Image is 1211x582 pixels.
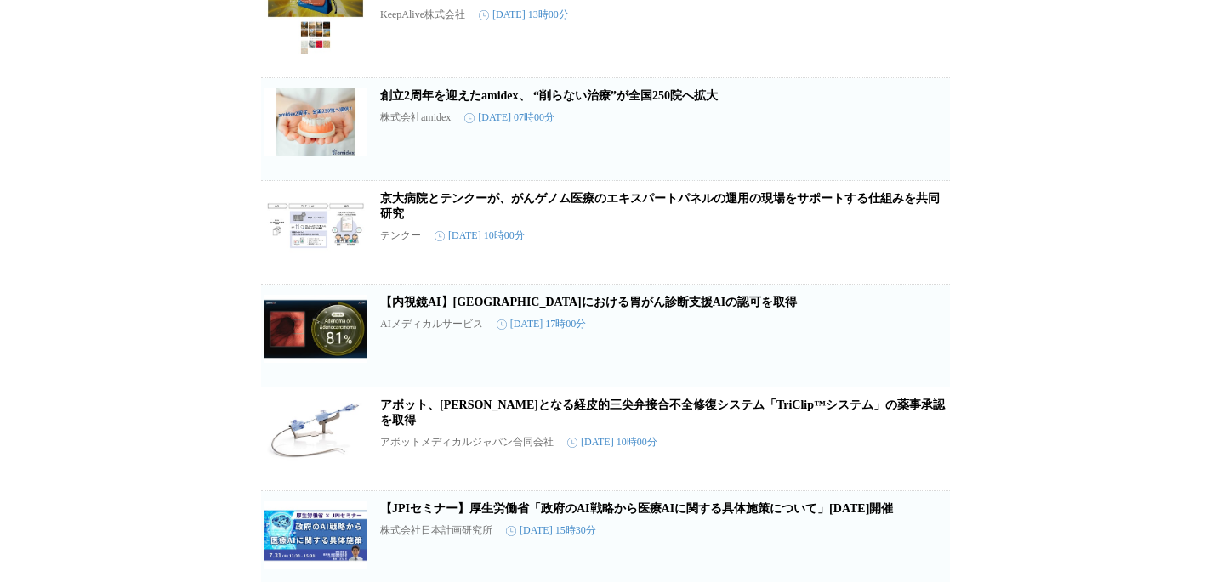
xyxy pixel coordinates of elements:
p: KeepAlive株式会社 [380,8,465,22]
img: 【JPIセミナー】厚生労働省「政府のAI戦略から医療AIに関する具体施策について」7月31日(木)開催 [264,501,367,569]
p: 株式会社日本計画研究所 [380,523,492,538]
img: 京大病院とテンクーが、がんゲノム医療のエキスパートパネルの運用の現場をサポートする仕組みを共同研究 [264,191,367,259]
a: 【内視鏡AI】[GEOGRAPHIC_DATA]における胃がん診断支援AIの認可を取得 [380,296,797,308]
time: [DATE] 15時30分 [506,523,596,538]
time: [DATE] 13時00分 [479,8,569,22]
a: 京大病院とテンクーが、がんゲノム医療のエキスパートパネルの運用の現場をサポートする仕組みを共同研究 [380,192,940,220]
p: アボットメディカルジャパン合同会社 [380,435,554,449]
time: [DATE] 10時00分 [567,435,657,449]
img: 【内視鏡AI】タイにおける胃がん診断支援AIの認可を取得 [264,295,367,363]
a: 創立2周年を迎えたamidex、 “削らない治療”が全国250院へ拡大 [380,89,718,102]
img: 創立2周年を迎えたamidex、 “削らない治療”が全国250院へ拡大 [264,88,367,156]
a: 【JPIセミナー】厚生労働省「政府のAI戦略から医療AIに関する具体施策について」[DATE]開催 [380,502,893,515]
time: [DATE] 10時00分 [435,229,525,243]
a: アボット、[PERSON_NAME]となる経皮的三尖弁接合不全修復システム「TriClip™システム」の薬事承認を取得 [380,398,945,427]
p: AIメディカルサービス [380,317,483,331]
time: [DATE] 17時00分 [497,317,587,331]
img: アボット、日本初となる経皮的三尖弁接合不全修復システム「TriClip™システム」の薬事承認を取得 [264,398,367,466]
p: 株式会社amidex [380,110,451,125]
time: [DATE] 07時00分 [464,110,554,125]
p: テンクー [380,229,421,243]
